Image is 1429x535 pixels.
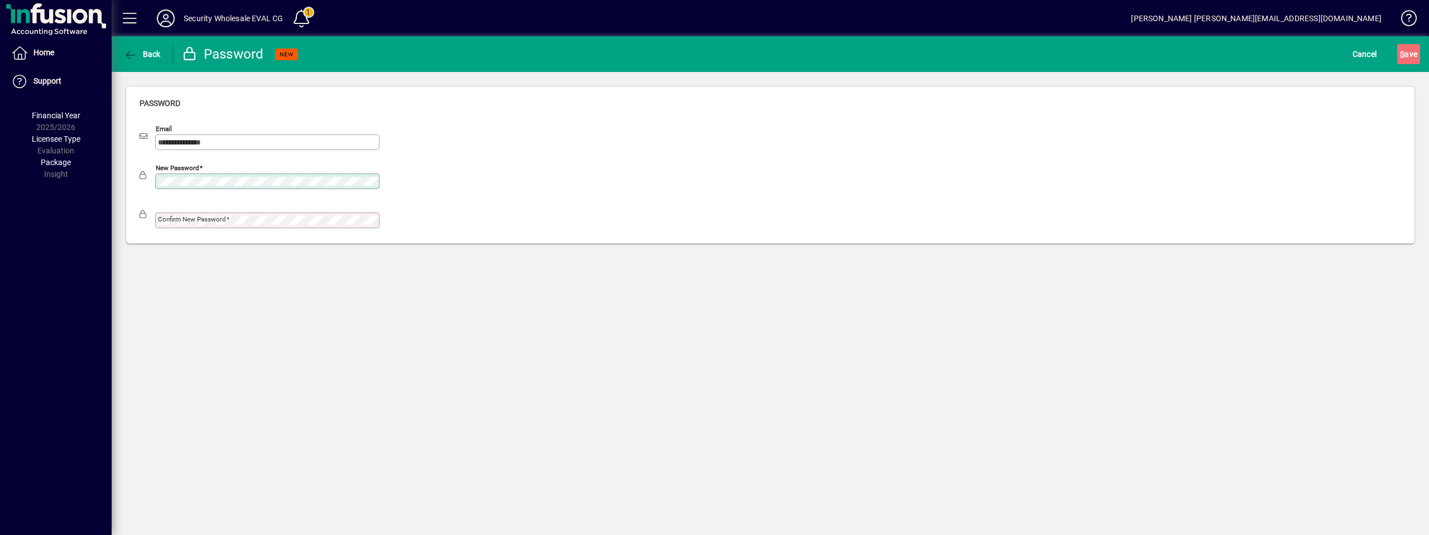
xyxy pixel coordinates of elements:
span: ave [1400,45,1417,63]
span: NEW [280,51,294,58]
app-page-header-button: Back [112,44,173,64]
span: Support [33,76,61,85]
span: Home [33,48,54,57]
mat-label: Confirm new password [158,215,226,223]
span: S [1400,50,1404,59]
div: Password [181,45,264,63]
a: Knowledge Base [1393,2,1415,38]
span: Package [41,158,71,167]
span: Financial Year [32,111,80,120]
a: Support [6,68,112,95]
mat-label: New password [156,164,199,172]
span: Password [140,99,180,108]
button: Profile [148,8,184,28]
span: Cancel [1353,45,1377,63]
span: Licensee Type [32,134,80,143]
a: Home [6,39,112,67]
div: [PERSON_NAME] [PERSON_NAME][EMAIL_ADDRESS][DOMAIN_NAME] [1131,9,1382,27]
div: Security Wholesale EVAL CG [184,9,284,27]
button: Cancel [1350,44,1380,64]
span: Back [123,50,161,59]
button: Save [1397,44,1420,64]
mat-label: Email [156,125,172,133]
button: Back [121,44,164,64]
